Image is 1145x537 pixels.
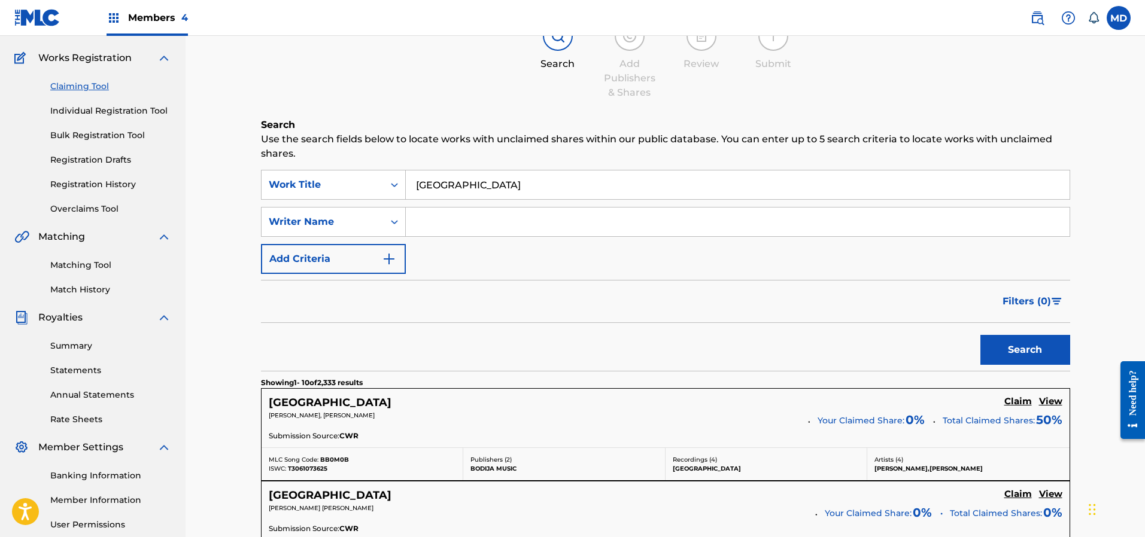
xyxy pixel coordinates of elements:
a: View [1039,396,1062,409]
div: Review [672,57,731,71]
h6: Search [261,118,1070,132]
h5: View [1039,396,1062,407]
img: MLC Logo [14,9,60,26]
p: Publishers ( 2 ) [470,455,658,464]
img: step indicator icon for Submit [766,29,780,43]
div: Add Publishers & Shares [600,57,660,100]
span: Works Registration [38,51,132,65]
a: Registration Drafts [50,154,171,166]
div: Search [528,57,588,71]
p: BODIJA MUSIC [470,464,658,473]
span: Filters ( 0 ) [1003,294,1051,309]
img: step indicator icon for Review [694,29,709,43]
span: Total Claimed Shares: [950,507,1042,520]
a: View [1039,489,1062,502]
a: Bulk Registration Tool [50,129,171,142]
button: Search [980,335,1070,365]
h5: View [1039,489,1062,500]
a: Statements [50,364,171,377]
p: Showing 1 - 10 of 2,333 results [261,377,363,388]
p: [PERSON_NAME],[PERSON_NAME] [874,464,1062,473]
a: User Permissions [50,518,171,531]
div: Work Title [269,178,376,192]
img: Royalties [14,310,29,325]
a: Overclaims Tool [50,203,171,215]
div: Help [1056,6,1080,30]
span: Members [128,11,188,25]
img: expand [157,230,171,244]
div: Drag [1089,492,1096,527]
span: Member Settings [38,440,123,454]
a: Claiming Tool [50,80,171,93]
img: search [1030,11,1044,25]
span: Matching [38,230,85,244]
iframe: Resource Center [1111,352,1145,448]
span: [PERSON_NAME], [PERSON_NAME] [269,411,375,419]
span: BB0M0B [320,456,349,463]
img: expand [157,310,171,325]
span: Royalties [38,310,83,325]
a: Rate Sheets [50,413,171,426]
span: CWR [339,523,359,534]
div: Submit [743,57,803,71]
div: Notifications [1088,12,1100,24]
h5: BROOKLYN ZOO [269,489,391,502]
span: MLC Song Code: [269,456,318,463]
img: Works Registration [14,51,30,65]
a: Banking Information [50,469,171,482]
a: Matching Tool [50,259,171,271]
a: Member Information [50,494,171,507]
img: Member Settings [14,440,29,454]
span: 0 % [913,504,932,521]
img: 9d2ae6d4665cec9f34b9.svg [382,252,396,266]
button: Add Criteria [261,244,406,274]
h5: Claim [1004,489,1032,500]
span: Submission Source: [269,523,339,534]
img: step indicator icon for Search [551,29,565,43]
img: Top Rightsholders [107,11,121,25]
p: [GEOGRAPHIC_DATA] [673,464,860,473]
h5: BROOKLYN ZOO [269,396,391,410]
img: expand [157,440,171,454]
a: CatalogCatalog [14,22,76,36]
span: 0 % [906,411,925,429]
img: filter [1052,298,1062,305]
div: User Menu [1107,6,1131,30]
img: expand [157,51,171,65]
span: 4 [181,12,188,23]
span: 50 % [1036,411,1062,429]
iframe: Chat Widget [1085,480,1145,537]
a: Annual Statements [50,389,171,401]
button: Filters (0) [995,286,1070,316]
span: Your Claimed Share: [818,414,904,427]
span: [PERSON_NAME] [PERSON_NAME] [269,504,373,512]
span: Submission Source: [269,431,339,441]
p: Recordings ( 4 ) [673,455,860,464]
a: Match History [50,283,171,296]
span: ISWC: [269,465,286,472]
form: Search Form [261,170,1070,371]
span: T3061073625 [288,465,327,472]
a: Public Search [1025,6,1049,30]
img: Matching [14,230,29,244]
a: Individual Registration Tool [50,105,171,117]
p: Artists ( 4 ) [874,455,1062,464]
a: Summary [50,340,171,352]
span: 0% [1043,504,1062,521]
span: CWR [339,431,359,441]
a: Registration History [50,178,171,191]
h5: Claim [1004,396,1032,407]
img: help [1061,11,1076,25]
span: Total Claimed Shares: [943,415,1035,426]
img: step indicator icon for Add Publishers & Shares [622,29,637,43]
div: Writer Name [269,215,376,229]
p: Use the search fields below to locate works with unclaimed shares within our public database. You... [261,132,1070,161]
span: Your Claimed Share: [825,507,912,520]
